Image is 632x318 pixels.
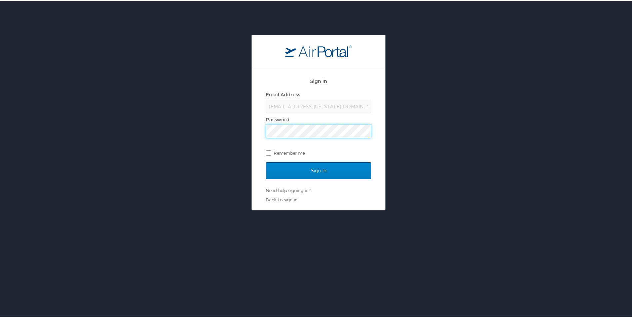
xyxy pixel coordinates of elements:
img: logo [285,44,352,56]
a: Need help signing in? [266,186,311,192]
a: Back to sign in [266,196,298,201]
label: Password [266,115,290,121]
label: Email Address [266,90,300,96]
input: Sign In [266,161,371,178]
label: Remember me [266,147,371,157]
h2: Sign In [266,76,371,84]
